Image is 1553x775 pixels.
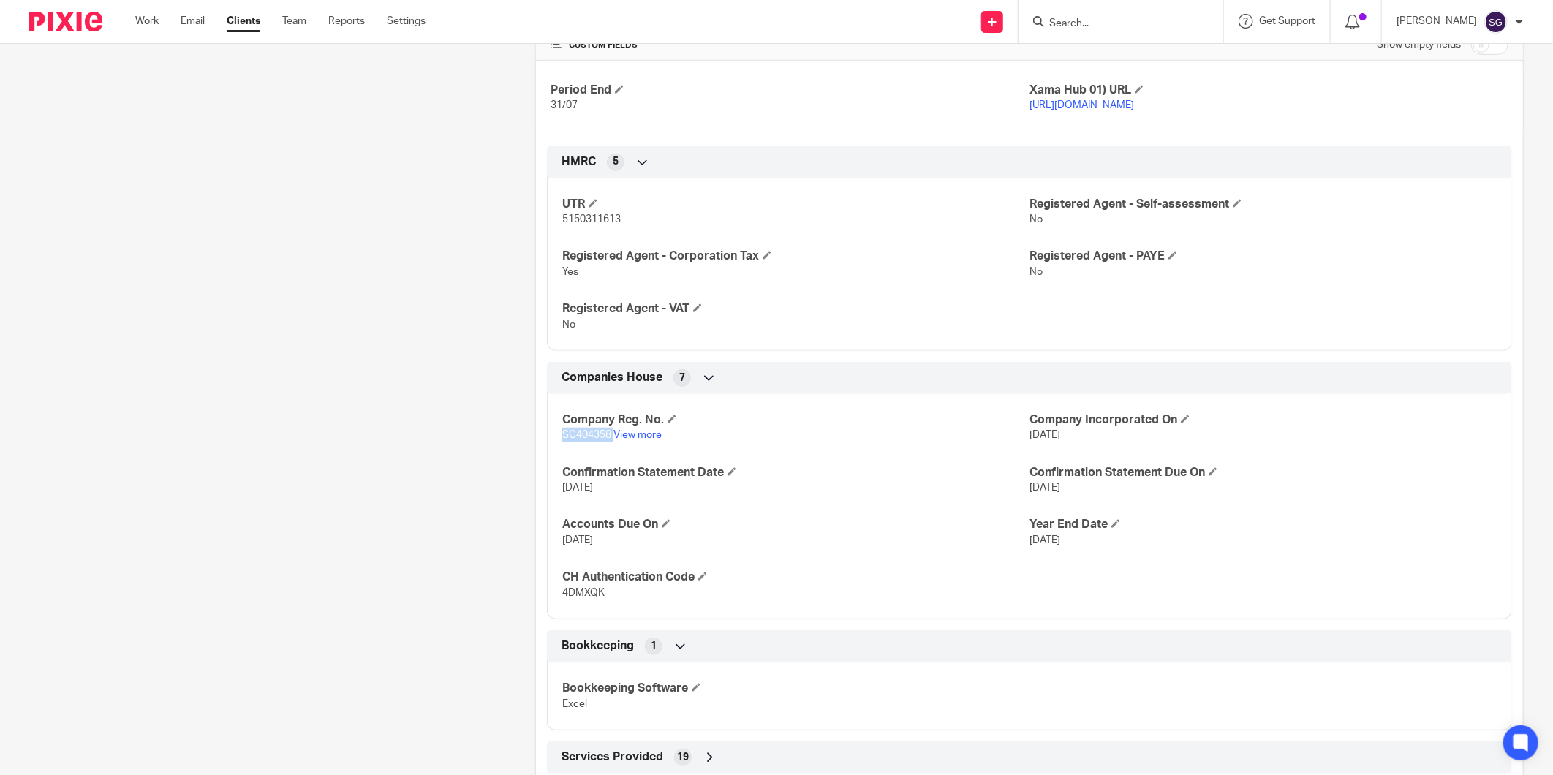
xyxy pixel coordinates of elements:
[562,749,663,765] span: Services Provided
[227,14,260,29] a: Clients
[1029,197,1497,212] h4: Registered Agent - Self-assessment
[1029,517,1497,532] h4: Year End Date
[1029,483,1060,493] span: [DATE]
[562,320,575,330] span: No
[1029,535,1060,545] span: [DATE]
[551,83,1029,98] h4: Period End
[1029,465,1497,480] h4: Confirmation Statement Due On
[551,100,578,110] span: 31/07
[562,249,1029,264] h4: Registered Agent - Corporation Tax
[651,639,657,654] span: 1
[677,750,689,765] span: 19
[1029,430,1060,440] span: [DATE]
[562,197,1029,212] h4: UTR
[562,517,1029,532] h4: Accounts Due On
[1377,37,1461,52] label: Show empty fields
[1029,83,1508,98] h4: Xama Hub 01) URL
[562,699,587,709] span: Excel
[562,301,1029,317] h4: Registered Agent - VAT
[562,570,1029,585] h4: CH Authentication Code
[562,465,1029,480] h4: Confirmation Statement Date
[679,371,685,385] span: 7
[1029,249,1497,264] h4: Registered Agent - PAYE
[562,214,621,224] span: 5150311613
[562,535,593,545] span: [DATE]
[613,430,662,440] a: View more
[562,430,611,440] span: SC404358
[387,14,426,29] a: Settings
[135,14,159,29] a: Work
[1259,16,1315,26] span: Get Support
[282,14,306,29] a: Team
[29,12,102,31] img: Pixie
[328,14,365,29] a: Reports
[562,681,1029,696] h4: Bookkeeping Software
[551,39,1029,51] h4: CUSTOM FIELDS
[562,588,605,598] span: 4DMXQK
[562,154,596,170] span: HMRC
[181,14,205,29] a: Email
[562,638,634,654] span: Bookkeeping
[1029,100,1134,110] a: [URL][DOMAIN_NAME]
[562,370,662,385] span: Companies House
[1029,267,1043,277] span: No
[1048,18,1179,31] input: Search
[562,267,578,277] span: Yes
[1484,10,1508,34] img: svg%3E
[1029,214,1043,224] span: No
[613,154,619,169] span: 5
[562,483,593,493] span: [DATE]
[562,412,1029,428] h4: Company Reg. No.
[1397,14,1477,29] p: [PERSON_NAME]
[1029,412,1497,428] h4: Company Incorporated On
